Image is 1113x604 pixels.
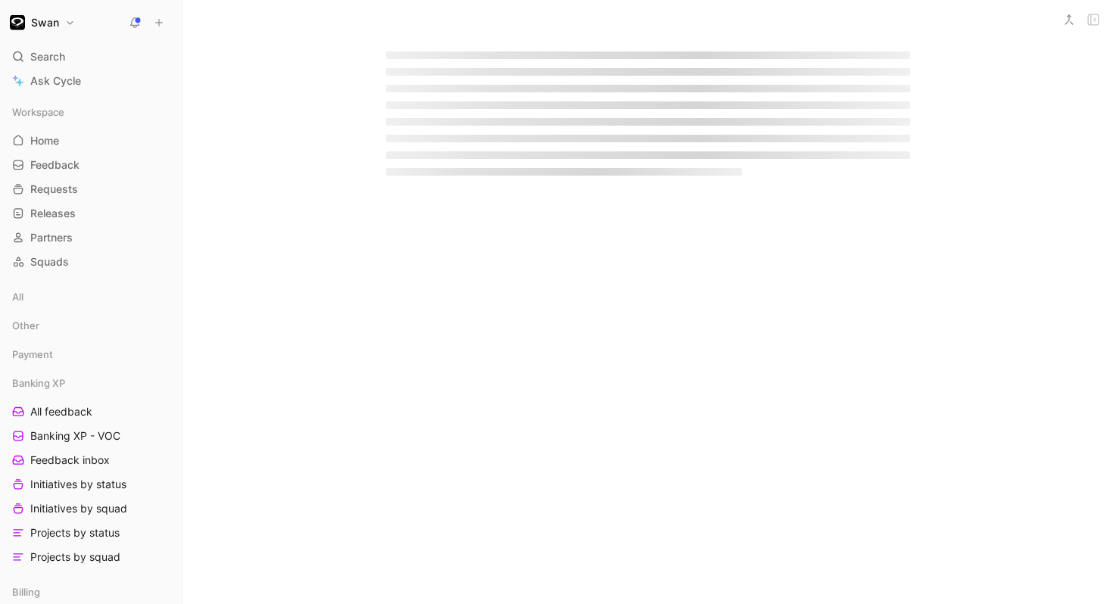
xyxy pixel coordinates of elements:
span: Initiatives by squad [30,501,127,516]
h1: Swan [31,16,59,30]
div: Other [6,314,176,337]
div: Banking XP [6,372,176,394]
div: Payment [6,343,176,366]
span: Home [30,133,59,148]
div: Payment [6,343,176,370]
span: Billing [12,584,40,599]
a: Projects by squad [6,546,176,568]
span: Feedback inbox [30,453,110,468]
span: Feedback [30,157,79,173]
a: All feedback [6,400,176,423]
a: Feedback [6,154,176,176]
div: Search [6,45,176,68]
span: Projects by squad [30,550,120,565]
div: Banking XPAll feedbackBanking XP - VOCFeedback inboxInitiatives by statusInitiatives by squadProj... [6,372,176,568]
a: Banking XP - VOC [6,425,176,447]
div: Other [6,314,176,341]
span: Payment [12,347,53,362]
a: Initiatives by status [6,473,176,496]
span: Workspace [12,104,64,120]
span: Banking XP - VOC [30,428,120,444]
span: Projects by status [30,525,120,540]
img: Swan [10,15,25,30]
a: Releases [6,202,176,225]
button: SwanSwan [6,12,79,33]
span: Squads [30,254,69,269]
a: Initiatives by squad [6,497,176,520]
span: Requests [30,182,78,197]
a: Ask Cycle [6,70,176,92]
div: All [6,285,176,308]
a: Requests [6,178,176,201]
div: Billing [6,581,176,603]
span: Partners [30,230,73,245]
span: Releases [30,206,76,221]
a: Feedback inbox [6,449,176,472]
span: All [12,289,23,304]
a: Home [6,129,176,152]
a: Partners [6,226,176,249]
span: Initiatives by status [30,477,126,492]
span: All feedback [30,404,92,419]
div: Workspace [6,101,176,123]
div: All [6,285,176,313]
span: Ask Cycle [30,72,81,90]
span: Other [12,318,39,333]
a: Squads [6,251,176,273]
span: Banking XP [12,375,65,391]
span: Search [30,48,65,66]
a: Projects by status [6,521,176,544]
